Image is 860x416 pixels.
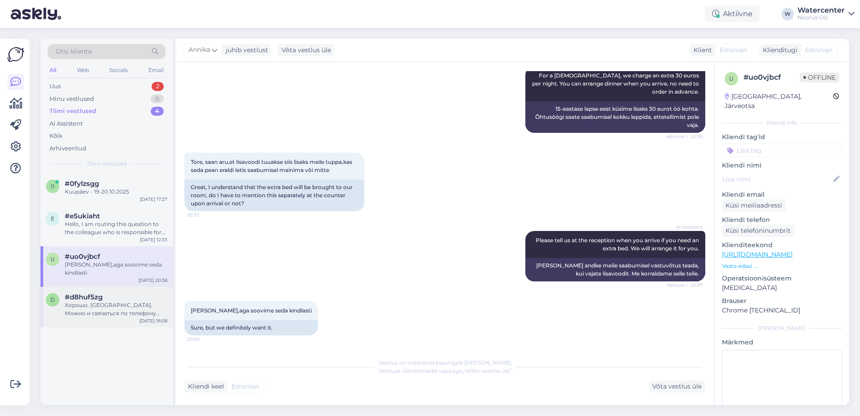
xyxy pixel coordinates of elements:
[722,225,794,237] div: Küsi telefoninumbrit
[7,46,24,63] img: Askly Logo
[140,236,167,243] div: [DATE] 12:33
[188,45,210,55] span: Annika
[649,380,705,393] div: Võta vestlus üle
[722,161,842,170] p: Kliendi nimi
[722,306,842,315] p: Chrome [TECHNICAL_ID]
[51,183,54,190] span: 0
[722,119,842,127] div: Kliendi info
[722,262,842,270] p: Vaata edasi ...
[222,45,268,55] div: juhib vestlust
[722,215,842,225] p: Kliendi telefon
[65,180,99,188] span: #0fylzsgg
[75,64,91,76] div: Web
[65,301,167,317] div: Хорошо. [GEOGRAPHIC_DATA]. Можно и связаться по телефону 58192473
[65,261,167,277] div: [PERSON_NAME],aga soovime seda kindlasti
[139,317,167,324] div: [DATE] 16:08
[49,131,63,140] div: Kõik
[151,95,164,104] div: 0
[667,133,703,140] span: Nähtud ✓ 20:35
[51,215,54,222] span: e
[722,283,842,293] p: [MEDICAL_DATA]
[722,144,842,157] input: Lisa tag
[744,72,800,83] div: # uo0vjbcf
[722,132,842,142] p: Kliendi tag'id
[690,45,712,55] div: Klient
[667,282,703,289] span: Nähtud ✓ 20:37
[49,82,61,91] div: Uus
[184,382,224,391] div: Kliendi keel
[781,8,794,20] div: W
[722,296,842,306] p: Brauser
[525,101,705,133] div: 15-aastase lapse eest küsime lisaks 30 eurot öö kohta. Õhtusöögi saate saabumisel kokku leppida, ...
[378,367,512,374] span: Vestluse ülevõtmiseks vajutage
[187,212,221,218] span: 20:37
[797,7,845,14] div: Watercenter
[805,45,833,55] span: Estonian
[669,224,703,231] span: AI Assistent
[50,256,55,262] span: u
[722,274,842,283] p: Operatsioonisüsteem
[48,64,58,76] div: All
[705,6,760,22] div: Aktiivne
[797,7,855,21] a: WatercenterNoorus OÜ
[525,258,705,281] div: [PERSON_NAME] andke meile saabumisel vastuvõtus teada, kui vajate lisavoodit. Me korraldame selle...
[722,174,832,184] input: Lisa nimi
[722,338,842,347] p: Märkmed
[232,382,259,391] span: Estonian
[187,336,221,343] span: 20:38
[139,277,167,284] div: [DATE] 20:38
[65,293,103,301] span: #d8huf5zg
[49,95,94,104] div: Minu vestlused
[50,296,55,303] span: d
[65,212,100,220] span: #e5ukiaht
[759,45,797,55] div: Klienditugi
[800,72,839,82] span: Offline
[49,144,86,153] div: Arhiveeritud
[536,237,700,252] span: Please tell us at the reception when you arrive if you need an extra bed. We will arrange it for ...
[725,92,833,111] div: [GEOGRAPHIC_DATA], Järveotsa
[191,307,312,314] span: [PERSON_NAME],aga soovime seda kindlasti
[722,190,842,199] p: Kliendi email
[107,64,130,76] div: Socials
[56,47,92,56] span: Otsi kliente
[191,158,354,173] span: Tore, saan aru,et lisavoodi tuuakse siis lisaks meile tuppa,kas seda pean eraldi letis saabumisel...
[729,75,734,82] span: u
[720,45,747,55] span: Estonian
[722,240,842,250] p: Klienditeekond
[184,320,318,335] div: Sure, but we definitely want it.
[65,220,167,236] div: Hello, I am routing this question to the colleague who is responsible for this topic. The reply m...
[462,367,512,374] i: „Võtke vestlus üle”
[140,196,167,203] div: [DATE] 17:27
[722,199,786,212] div: Küsi meiliaadressi
[147,64,166,76] div: Email
[49,119,83,128] div: AI Assistent
[184,180,364,211] div: Great, I understand that the extra bed will be brought to our room, do I have to mention this sep...
[532,72,700,95] span: For a [DEMOGRAPHIC_DATA], we charge an extra 30 euros per night. You can arrange dinner when you ...
[65,253,100,261] span: #uo0vjbcf
[722,250,793,258] a: [URL][DOMAIN_NAME]
[722,324,842,332] div: [PERSON_NAME]
[379,359,511,366] span: Vestlus on määratud kasutajale [PERSON_NAME]
[152,82,164,91] div: 2
[65,188,167,196] div: Kuupäev - 19-20.10.2025
[87,160,127,168] span: Tiimi vestlused
[797,14,845,21] div: Noorus OÜ
[278,44,335,56] div: Võta vestlus üle
[151,107,164,116] div: 4
[49,107,96,116] div: Tiimi vestlused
